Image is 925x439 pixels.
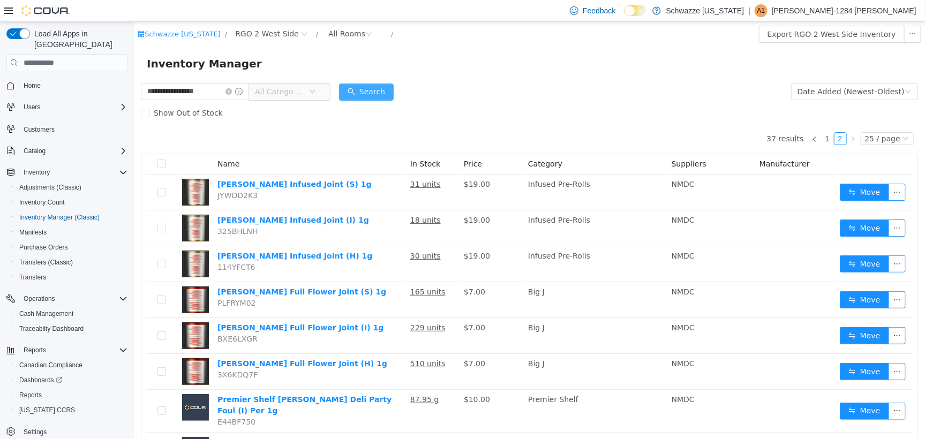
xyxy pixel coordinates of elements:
a: Inventory Count [15,196,69,209]
span: JYWDD2K3 [84,169,124,178]
span: Adjustments (Classic) [15,181,127,194]
img: EDW Rosin Infused Joint (I) 1g hero shot [48,193,75,219]
span: Cash Management [15,307,127,320]
u: 229 units [276,301,312,310]
span: $10.00 [330,373,356,382]
span: Load All Apps in [GEOGRAPHIC_DATA] [30,28,127,50]
button: Operations [19,292,59,305]
a: Purchase Orders [15,241,72,254]
a: Premier Shelf [PERSON_NAME] Deli Party Foul (I) Per 1g [84,373,258,393]
span: Inventory Count [15,196,127,209]
a: [PERSON_NAME] Infused Joint (S) 1g [84,158,238,166]
span: Inventory Manager (Classic) [19,213,100,222]
a: Transfers (Classic) [15,256,77,269]
span: NMDC [538,194,561,202]
span: NMDC [538,158,561,166]
span: NMDC [538,416,561,425]
i: icon: left [678,114,684,120]
button: Customers [2,121,132,137]
img: EDW Full Flower Joint (H) 1g hero shot [48,336,75,363]
a: [PERSON_NAME] Infused Joint (H) 1g [84,230,238,238]
a: icon: shopSchwazze [US_STATE] [4,8,87,16]
span: $19.00 [330,230,356,238]
button: icon: searchSearch [205,62,260,79]
span: Name [84,138,106,146]
span: Adjustments (Classic) [19,183,81,192]
span: / [91,8,93,16]
a: Dashboards [15,374,66,387]
li: 2 [700,110,713,123]
button: Home [2,78,132,93]
button: icon: ellipsis [755,305,772,322]
span: $10.00 [330,416,356,425]
span: Inventory Manager [13,33,134,50]
span: Catalog [24,147,46,155]
td: Infused Pre-Rolls [390,224,533,260]
span: Reports [15,389,127,402]
u: 87.95 g [276,373,305,382]
span: Home [19,79,127,92]
li: 1 [687,110,700,123]
button: Inventory [19,166,54,179]
span: PLFRYM02 [84,277,122,285]
i: icon: info-circle [101,66,109,73]
button: icon: swapMove [706,341,755,358]
span: NMDC [538,230,561,238]
button: icon: swapMove [706,381,755,398]
button: icon: ellipsis [755,381,772,398]
button: Reports [11,388,132,403]
span: Traceabilty Dashboard [19,324,84,333]
span: NMDC [538,301,561,310]
button: Inventory Count [11,195,132,210]
span: Users [19,101,127,113]
p: Schwazze [US_STATE] [666,4,744,17]
li: Next Page [713,110,726,123]
i: icon: shop [4,9,11,16]
span: 114YFCT6 [84,241,122,249]
span: Suppliers [538,138,573,146]
a: Cash Management [15,307,78,320]
p: [PERSON_NAME]-1284 [PERSON_NAME] [772,4,916,17]
img: EDW Full Flower Joint (I) 1g hero shot [48,300,75,327]
a: Home [19,79,45,92]
button: Manifests [11,225,132,240]
button: Inventory [2,165,132,180]
td: Infused Pre-Rolls [390,153,533,188]
p: | [748,4,750,17]
span: Purchase Orders [19,243,68,252]
span: A1 [757,4,765,17]
span: Dashboards [15,374,127,387]
span: Transfers [19,273,46,282]
a: Traceabilty Dashboard [15,322,88,335]
span: Transfers [15,271,127,284]
li: Previous Page [674,110,687,123]
a: 2 [701,111,712,123]
button: Catalog [2,143,132,158]
button: Users [2,100,132,115]
span: Inventory [19,166,127,179]
span: Inventory [24,168,50,177]
span: Operations [19,292,127,305]
button: [US_STATE] CCRS [11,403,132,418]
span: Home [24,81,41,90]
button: Canadian Compliance [11,358,132,373]
span: Purchase Orders [15,241,127,254]
a: [PERSON_NAME] Infused Joint (I) 1g [84,194,235,202]
a: Inventory Manager (Classic) [15,211,104,224]
button: Purchase Orders [11,240,132,255]
td: Infused Pre-Rolls [390,188,533,224]
span: Catalog [19,145,127,157]
button: icon: swapMove [706,305,755,322]
button: Export RGO 2 West Side Inventory [625,4,771,21]
button: icon: swapMove [706,198,755,215]
span: Canadian Compliance [15,359,127,372]
span: Canadian Compliance [19,361,82,369]
a: [US_STATE] CCRS [15,404,79,417]
td: Big J [390,296,533,332]
span: 3X6KDQ7F [84,349,124,357]
u: 30 units [276,230,307,238]
li: 37 results [633,110,670,123]
span: NMDC [538,373,561,382]
img: EDW Full Flower Joint (S) 1g hero shot [48,264,75,291]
